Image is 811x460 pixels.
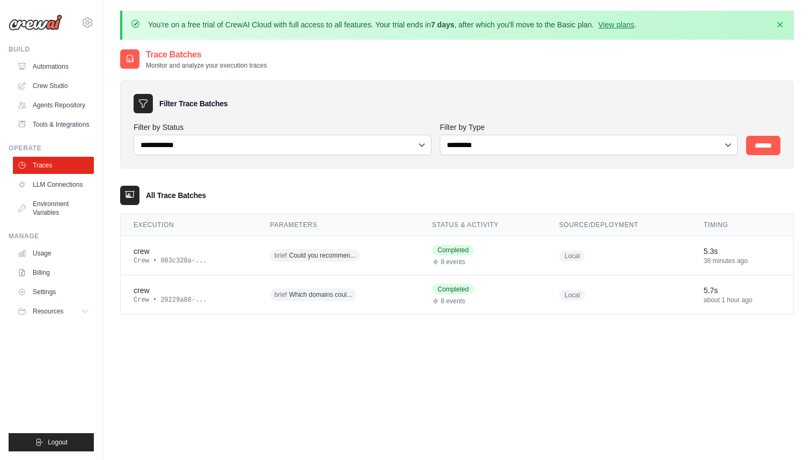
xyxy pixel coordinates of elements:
span: brief [275,290,287,299]
span: Which domains coul... [289,290,352,299]
a: Traces [13,157,94,174]
div: Manage [9,232,94,240]
th: Status & Activity [419,214,547,236]
tr: View details for crew execution [121,275,793,315]
button: Resources [13,303,94,320]
button: Logout [9,433,94,451]
span: Local [559,290,585,301]
p: Monitor and analyze your execution traces [146,61,267,70]
th: Parameters [257,214,419,236]
div: brief: Which domains could offer me a VCR > 95% in the automotive vertical. Also share the device... [270,287,407,303]
a: Environment Variables [13,195,94,221]
strong: 7 days [431,20,454,29]
div: 5.3s [704,246,780,257]
h2: Trace Batches [146,48,267,61]
th: Execution [121,214,257,236]
h3: All Trace Batches [146,190,206,201]
div: Crew • 083c320a-... [134,257,245,265]
span: brief [275,251,287,260]
a: Settings [13,283,94,301]
p: You're on a free trial of CrewAI Cloud with full access to all features. Your trial ends in , aft... [148,19,637,30]
a: Billing [13,264,94,281]
span: Completed [432,245,474,255]
a: Tools & Integrations [13,116,94,133]
div: Operate [9,144,94,152]
div: Crew • 20229a88-... [134,296,245,304]
span: Resources [33,307,63,316]
div: Build [9,45,94,54]
span: 8 events [441,297,465,305]
span: Local [559,251,585,261]
label: Filter by Status [134,122,431,133]
a: LLM Connections [13,176,94,193]
span: Could you recommen... [289,251,356,260]
div: brief: Could you recommend a media channel that is likely to offer above CTR benchmark performanc... [270,247,407,264]
a: Usage [13,245,94,262]
img: Logo [9,14,62,31]
a: Crew Studio [13,77,94,94]
tr: View details for crew execution [121,236,793,275]
span: Completed [432,284,474,295]
h3: Filter Trace Batches [159,98,227,109]
div: crew [134,246,245,257]
th: Source/Deployment [546,214,690,236]
label: Filter by Type [440,122,738,133]
div: about 1 hour ago [704,296,780,304]
span: 8 events [441,258,465,266]
a: Agents Repository [13,97,94,114]
a: Automations [13,58,94,75]
th: Timing [691,214,793,236]
div: 5.7s [704,285,780,296]
div: 36 minutes ago [704,257,780,265]
div: crew [134,285,245,296]
span: Logout [48,438,68,447]
a: View plans [598,20,634,29]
